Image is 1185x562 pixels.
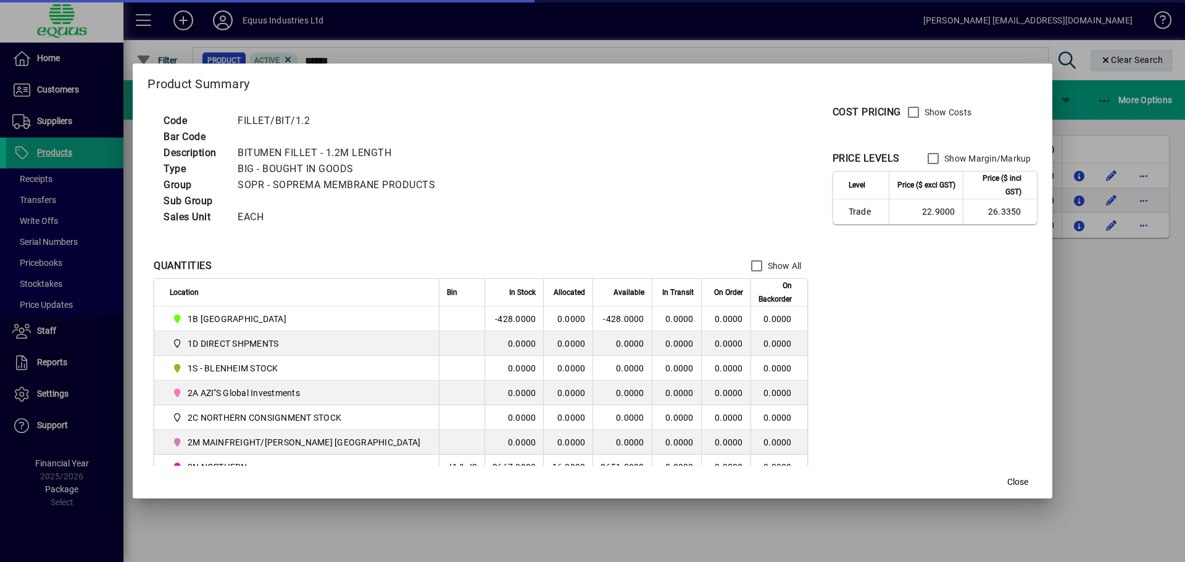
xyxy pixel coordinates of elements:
td: 22.9000 [889,199,963,224]
td: 0.0000 [750,307,807,331]
td: 0.0000 [484,356,543,381]
td: Type [157,161,231,177]
td: 0.0000 [592,430,651,455]
td: BITUMEN FILLET - 1.2M LENGTH [231,145,450,161]
span: Trade [849,205,881,218]
span: In Stock [509,286,536,299]
span: 0.0000 [715,413,743,423]
td: SOPR - SOPREMA MEMBRANE PRODUCTS [231,177,450,193]
td: 0.0000 [592,331,651,356]
span: 1D DIRECT SHPMENTS [170,336,425,351]
td: 0.0000 [484,405,543,430]
td: Code [157,113,231,129]
td: 0.0000 [543,307,592,331]
span: Available [613,286,644,299]
td: J1 & J2 [439,455,484,479]
td: 2651.0000 [592,455,651,479]
td: -428.0000 [592,307,651,331]
span: 0.0000 [715,388,743,398]
span: 0.0000 [665,363,694,373]
span: 2C NORTHERN CONSIGNMENT STOCK [170,410,425,425]
label: Show Margin/Markup [942,152,1031,165]
td: 0.0000 [543,356,592,381]
td: Description [157,145,231,161]
span: 0.0000 [665,437,694,447]
span: On Backorder [759,279,792,306]
h2: Product Summary [133,64,1052,99]
span: 1D DIRECT SHPMENTS [188,337,279,350]
span: 2N NORTHERN [170,460,425,474]
span: On Order [714,286,743,299]
span: 0.0000 [665,413,694,423]
td: 0.0000 [543,381,592,405]
span: In Transit [662,286,694,299]
td: 0.0000 [592,405,651,430]
span: 0.0000 [715,363,743,373]
span: 0.0000 [665,339,694,349]
td: Bar Code [157,129,231,145]
span: Price ($ incl GST) [971,171,1021,199]
button: Close [998,471,1037,494]
td: 0.0000 [592,381,651,405]
td: 0.0000 [484,381,543,405]
span: 2A AZI''S Global Investments [188,387,300,399]
td: 0.0000 [543,331,592,356]
td: FILLET/BIT/1.2 [231,113,450,129]
td: 26.3350 [963,199,1037,224]
span: 1S - BLENHEIM STOCK [188,362,278,374]
td: 0.0000 [750,455,807,479]
td: Sub Group [157,193,231,209]
span: 1B BLENHEIM [170,312,425,326]
span: 0.0000 [665,462,694,472]
td: 0.0000 [484,430,543,455]
span: Price ($ excl GST) [897,178,955,192]
td: -428.0000 [484,307,543,331]
td: 16.0000 [543,455,592,479]
td: 0.0000 [750,405,807,430]
td: 0.0000 [543,430,592,455]
td: 0.0000 [750,331,807,356]
span: 2N NORTHERN [188,461,247,473]
td: Group [157,177,231,193]
span: Level [849,178,865,192]
span: 0.0000 [665,314,694,324]
span: 0.0000 [715,462,743,472]
span: 1S - BLENHEIM STOCK [170,361,425,376]
span: 0.0000 [715,339,743,349]
div: COST PRICING [833,105,901,120]
span: Location [170,286,199,299]
td: 0.0000 [543,405,592,430]
span: 2C NORTHERN CONSIGNMENT STOCK [188,411,341,424]
span: 2M MAINFREIGHT/OWENS AUCKLAND [170,435,425,450]
span: 0.0000 [715,437,743,447]
div: QUANTITIES [154,258,212,273]
span: 0.0000 [715,314,743,324]
td: 0.0000 [484,331,543,356]
td: 0.0000 [750,356,807,381]
div: PRICE LEVELS [833,151,900,166]
span: Close [1007,476,1028,489]
td: 0.0000 [750,381,807,405]
td: BIG - BOUGHT IN GOODS [231,161,450,177]
td: 2667.0000 [484,455,543,479]
span: Bin [447,286,457,299]
span: 2M MAINFREIGHT/[PERSON_NAME] [GEOGRAPHIC_DATA] [188,436,421,448]
td: 0.0000 [592,356,651,381]
span: 2A AZI''S Global Investments [170,386,425,400]
span: 0.0000 [665,388,694,398]
td: EACH [231,209,450,225]
td: 0.0000 [750,430,807,455]
span: 1B [GEOGRAPHIC_DATA] [188,313,286,325]
td: Sales Unit [157,209,231,225]
label: Show Costs [922,106,972,118]
label: Show All [765,260,802,272]
span: Allocated [554,286,585,299]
